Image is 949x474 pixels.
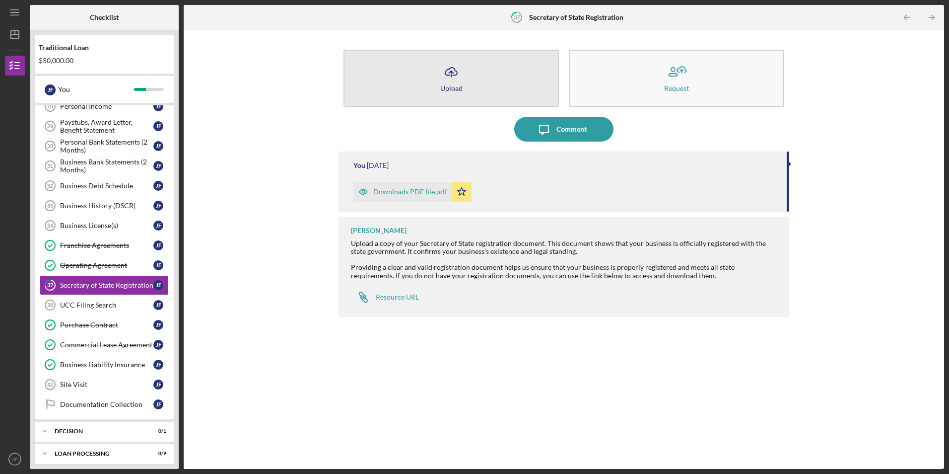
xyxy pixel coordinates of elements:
[60,261,153,269] div: Operating Agreement
[60,182,153,190] div: Business Debt Schedule
[153,181,163,191] div: J F
[664,84,689,92] div: Request
[353,182,472,202] button: Downloads PDF file.pdf
[351,227,407,235] div: [PERSON_NAME]
[373,188,447,196] div: Downloads PDF file.pdf
[351,263,779,279] div: Providing a clear and valid registration document helps us ensure that your business is properly ...
[12,457,18,462] text: JF
[40,136,169,156] a: 30Personal Bank Statements (2 Months)JF
[153,161,163,171] div: J F
[440,84,463,92] div: Upload
[153,380,163,390] div: J F
[40,355,169,375] a: Business Liability InsuranceJF
[47,163,53,169] tspan: 31
[40,196,169,216] a: 33Business History (DSCR)JF
[376,293,419,301] div: Resource URL
[60,241,153,249] div: Franchise Agreements
[39,57,170,65] div: $50,000.00
[60,202,153,210] div: Business History (DSCR)
[47,143,53,149] tspan: 30
[55,428,141,434] div: Decision
[148,451,166,457] div: 0 / 9
[153,340,163,350] div: J F
[47,103,53,109] tspan: 28
[60,341,153,349] div: Commercial Lease Agreement
[569,50,784,107] button: Request
[40,116,169,136] a: 29Paystubs, Award Letter, Benefit StatementJF
[153,201,163,211] div: J F
[514,117,613,142] button: Comment
[47,203,53,209] tspan: 33
[153,260,163,270] div: J F
[367,161,389,169] time: 2025-09-16 19:31
[47,183,53,189] tspan: 32
[55,451,141,457] div: Loan Processing
[153,101,163,111] div: J F
[40,216,169,236] a: 34Business License(s)JF
[353,161,365,169] div: You
[60,400,153,408] div: Documentation Collection
[153,280,163,290] div: J F
[45,84,56,95] div: J F
[60,222,153,230] div: Business License(s)
[47,123,53,129] tspan: 29
[153,300,163,310] div: J F
[40,236,169,255] a: Franchise AgreementsJF
[40,96,169,116] a: 28Personal IncomeJF
[40,275,169,295] a: 37Secretary of State RegistrationJF
[153,360,163,370] div: J F
[40,295,169,315] a: 38UCC Filing SearchJF
[40,315,169,335] a: Purchase ContractJF
[47,302,53,308] tspan: 38
[343,50,559,107] button: Upload
[58,81,134,98] div: You
[153,240,163,250] div: J F
[60,361,153,369] div: Business Liability Insurance
[5,449,25,469] button: JF
[47,282,54,289] tspan: 37
[39,44,170,52] div: Traditional Loan
[60,381,153,389] div: Site Visit
[60,102,153,110] div: Personal Income
[60,281,153,289] div: Secretary of State Registration
[60,321,153,329] div: Purchase Contract
[153,121,163,131] div: J F
[153,141,163,151] div: J F
[556,117,587,142] div: Comment
[60,138,153,154] div: Personal Bank Statements (2 Months)
[47,223,54,229] tspan: 34
[351,287,419,307] a: Resource URL
[153,320,163,330] div: J F
[153,399,163,409] div: J F
[529,13,623,21] b: Secretary of State Registration
[90,13,119,21] b: Checklist
[60,301,153,309] div: UCC Filing Search
[40,395,169,414] a: Documentation CollectionJF
[40,156,169,176] a: 31Business Bank Statements (2 Months)JF
[60,118,153,134] div: Paystubs, Award Letter, Benefit Statement
[40,255,169,275] a: Operating AgreementJF
[351,239,779,255] div: Upload a copy of your Secretary of State registration document. This document shows that your bus...
[153,221,163,231] div: J F
[47,382,53,388] tspan: 42
[148,428,166,434] div: 0 / 1
[514,14,520,20] tspan: 37
[40,375,169,395] a: 42Site VisitJF
[40,335,169,355] a: Commercial Lease AgreementJF
[40,176,169,196] a: 32Business Debt ScheduleJF
[60,158,153,174] div: Business Bank Statements (2 Months)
